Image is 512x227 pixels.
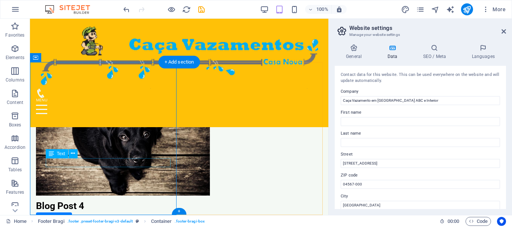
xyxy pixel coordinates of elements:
button: Click here to leave preview mode and continue editing [167,5,176,14]
span: Code [469,217,488,226]
p: Accordion [4,144,25,150]
span: : [453,218,454,224]
div: + Add section [159,56,200,68]
h3: Manage your website settings [349,31,491,38]
label: Last name [341,129,500,138]
i: This element is a customizable preset [136,219,139,223]
h4: SEO / Meta [412,44,460,60]
h6: 100% [316,5,328,14]
label: City [341,192,500,201]
i: Reload page [182,5,191,14]
p: Favorites [5,32,24,38]
label: Street [341,150,500,159]
button: reload [182,5,191,14]
img: Editor Logo [43,5,99,14]
button: navigator [431,5,440,14]
a: Click to cancel selection. Double-click to open Pages [6,217,27,226]
button: undo [122,5,131,14]
p: Features [6,189,24,195]
i: Navigator [431,5,440,14]
h4: Data [376,44,412,60]
i: Publish [463,5,471,14]
nav: breadcrumb [38,217,205,226]
button: pages [416,5,425,14]
span: 00 00 [448,217,459,226]
i: Undo: Change text (Ctrl+Z) [122,5,131,14]
button: 100% [305,5,332,14]
span: Click to select. Double-click to edit [151,217,172,226]
span: Click to select. Double-click to edit [38,217,64,226]
div: + [172,208,186,215]
h6: Session time [440,217,460,226]
p: Columns [6,77,24,83]
p: Boxes [9,122,21,128]
h4: Languages [460,44,506,60]
span: Text [57,151,65,156]
button: Usercentrics [497,217,506,226]
button: design [401,5,410,14]
div: Contact data for this website. This can be used everywhere on the website and will update automat... [341,72,500,84]
label: Company [341,87,500,96]
label: First name [341,108,500,117]
button: save [197,5,206,14]
i: Save (Ctrl+S) [197,5,206,14]
span: . footer .preset-footer-bragi-v3-default [67,217,133,226]
span: More [482,6,506,13]
h4: General [335,44,376,60]
button: publish [461,3,473,15]
label: ZIP code [341,171,500,180]
span: . footer-bragi-box [175,217,205,226]
button: More [479,3,509,15]
p: Tables [8,167,22,173]
p: Content [7,99,23,105]
button: text_generator [446,5,455,14]
p: Elements [6,55,25,61]
h2: Website settings [349,25,506,31]
button: Code [466,217,491,226]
